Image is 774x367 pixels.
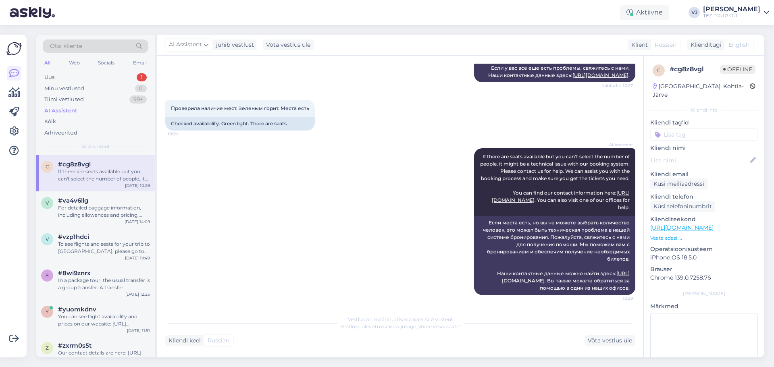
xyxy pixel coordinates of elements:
p: Vaata edasi ... [650,234,758,242]
p: Kliendi tag'id [650,118,758,127]
span: z [46,345,49,351]
span: Russian [208,336,229,345]
p: Operatsioonisüsteem [650,245,758,253]
div: VJ [689,7,700,18]
span: #va4v6llg [58,197,88,204]
div: AI Assistent [44,107,77,115]
div: [DATE] 19:49 [125,255,150,261]
div: Küsi meiliaadressi [650,178,707,189]
span: AI Assistent [169,40,202,49]
a: [URL][DOMAIN_NAME] [572,72,628,78]
p: Märkmed [650,302,758,311]
div: Kõik [44,118,56,126]
div: [GEOGRAPHIC_DATA], Kohtla-Järve [653,82,750,99]
span: Vestluse ülevõtmiseks vajutage [341,323,460,330]
span: v [46,200,49,206]
span: 10:29 [168,131,198,137]
span: AI Assistent [81,143,110,150]
div: Our contact details are here: [URL][DOMAIN_NAME]. You can find the information to reach us directly. [58,349,150,364]
div: [DATE] 10:29 [125,182,150,189]
div: juhib vestlust [213,41,254,49]
div: Aktiivne [620,5,669,20]
p: iPhone OS 18.5.0 [650,253,758,262]
div: Email [131,58,148,68]
div: All [43,58,52,68]
span: 10:29 [603,295,633,301]
div: Arhiveeritud [44,129,77,137]
p: Klienditeekond [650,215,758,224]
span: Nähtud ✓ 10:27 [601,83,633,89]
span: y [46,309,49,315]
p: Brauser [650,265,758,274]
img: Askly Logo [6,41,22,56]
p: Kliendi telefon [650,193,758,201]
span: c [46,164,49,170]
i: „Võtke vestlus üle” [416,323,460,330]
div: You can see flight availability and prices on our website: [URL][DOMAIN_NAME]. If you need more h... [58,313,150,328]
div: Web [67,58,81,68]
span: AI Assistent [603,142,633,148]
span: #vzp1hdci [58,233,89,241]
span: Russian [655,41,676,49]
div: [DATE] 14:09 [125,219,150,225]
div: Klient [628,41,648,49]
span: c [657,67,661,73]
span: If there are seats available but you can't select the number of people, it might be a technical i... [480,153,631,210]
div: Küsi telefoninumbrit [650,201,715,212]
div: 1 [137,73,147,81]
p: Kliendi nimi [650,144,758,152]
p: Kliendi email [650,170,758,178]
div: Uus [44,73,54,81]
div: Kliendi keel [165,336,201,345]
span: #cg8z8vgl [58,161,91,168]
div: TEZ TOUR OÜ [703,12,760,19]
div: [DATE] 11:51 [127,328,150,334]
div: [PERSON_NAME] [650,290,758,297]
div: Tiimi vestlused [44,95,84,104]
p: Chrome 139.0.7258.76 [650,274,758,282]
a: [PERSON_NAME]TEZ TOUR OÜ [703,6,769,19]
input: Lisa nimi [651,156,749,165]
div: Minu vestlused [44,85,84,93]
span: Vestlus on määratud kasutajale AI Assistent [348,316,453,322]
span: Offline [720,65,755,74]
span: #zxrm0s5t [58,342,92,349]
div: Klienditugi [687,41,722,49]
div: # cg8z8vgl [670,64,720,74]
span: Otsi kliente [50,42,82,50]
div: Võta vestlus üle [263,39,314,50]
span: #yuomkdnv [58,306,96,313]
span: #8wi9znrx [58,270,91,277]
span: v [46,236,49,242]
div: To see flights and seats for your trip to [GEOGRAPHIC_DATA], please go to our flight schedule pag... [58,241,150,255]
div: [DATE] 12:25 [125,291,150,297]
div: Если места есть, но вы не можете выбрать количество человек, это может быть техническая проблема ... [474,216,635,295]
div: [PERSON_NAME] [703,6,760,12]
a: [URL][DOMAIN_NAME] [650,224,714,231]
div: For detailed baggage information, including allowances and pricing, please check the airline rule... [58,204,150,219]
div: Socials [96,58,116,68]
span: Проверила наличие мест. Зеленым горит. Места есть [171,105,309,111]
span: English [728,41,749,49]
input: Lisa tag [650,129,758,141]
div: 99+ [129,95,147,104]
span: 8 [46,272,49,278]
div: Võta vestlus üle [585,335,635,346]
div: Kliendi info [650,106,758,114]
div: If there are seats available but you can't select the number of people, it might be a technical i... [58,168,150,182]
div: In a package tour, the usual transfer is a group transfer. A transfer representative will take yo... [58,277,150,291]
div: Checked availability. Green light. There are seats. [165,117,315,131]
div: 0 [135,85,147,93]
